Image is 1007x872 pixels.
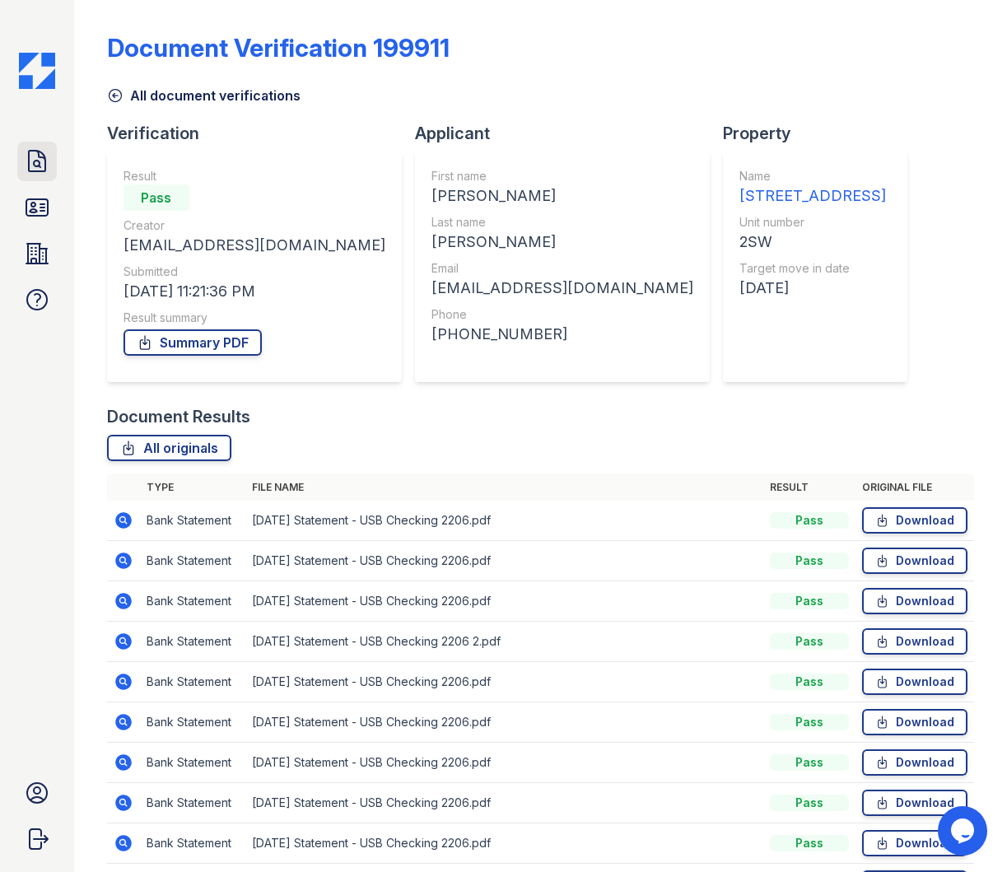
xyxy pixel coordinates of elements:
[245,743,763,783] td: [DATE] Statement - USB Checking 2206.pdf
[124,184,189,211] div: Pass
[739,231,886,254] div: 2SW
[763,474,855,501] th: Result
[431,306,693,323] div: Phone
[19,53,55,89] img: CE_Icon_Blue-c292c112584629df590d857e76928e9f676e5b41ef8f769ba2f05ee15b207248.png
[431,323,693,346] div: [PHONE_NUMBER]
[855,474,974,501] th: Original file
[140,662,245,702] td: Bank Statement
[862,669,967,695] a: Download
[124,310,385,326] div: Result summary
[431,214,693,231] div: Last name
[140,622,245,662] td: Bank Statement
[723,122,921,145] div: Property
[140,743,245,783] td: Bank Statement
[140,474,245,501] th: Type
[107,122,415,145] div: Verification
[862,507,967,534] a: Download
[770,553,849,569] div: Pass
[739,277,886,300] div: [DATE]
[770,633,849,650] div: Pass
[431,168,693,184] div: First name
[107,405,250,428] div: Document Results
[862,830,967,856] a: Download
[245,622,763,662] td: [DATE] Statement - USB Checking 2206 2.pdf
[770,714,849,730] div: Pass
[770,512,849,529] div: Pass
[739,168,886,184] div: Name
[739,168,886,208] a: Name [STREET_ADDRESS]
[431,277,693,300] div: [EMAIL_ADDRESS][DOMAIN_NAME]
[770,754,849,771] div: Pass
[107,86,301,105] a: All document verifications
[245,474,763,501] th: File name
[431,184,693,208] div: [PERSON_NAME]
[862,749,967,776] a: Download
[245,702,763,743] td: [DATE] Statement - USB Checking 2206.pdf
[245,581,763,622] td: [DATE] Statement - USB Checking 2206.pdf
[140,783,245,823] td: Bank Statement
[124,234,385,257] div: [EMAIL_ADDRESS][DOMAIN_NAME]
[245,501,763,541] td: [DATE] Statement - USB Checking 2206.pdf
[140,823,245,864] td: Bank Statement
[862,628,967,655] a: Download
[107,435,231,461] a: All originals
[739,260,886,277] div: Target move in date
[140,501,245,541] td: Bank Statement
[124,168,385,184] div: Result
[862,588,967,614] a: Download
[124,280,385,303] div: [DATE] 11:21:36 PM
[862,790,967,816] a: Download
[140,581,245,622] td: Bank Statement
[770,835,849,851] div: Pass
[770,674,849,690] div: Pass
[938,806,991,856] iframe: chat widget
[245,662,763,702] td: [DATE] Statement - USB Checking 2206.pdf
[124,263,385,280] div: Submitted
[415,122,723,145] div: Applicant
[140,702,245,743] td: Bank Statement
[140,541,245,581] td: Bank Statement
[245,541,763,581] td: [DATE] Statement - USB Checking 2206.pdf
[431,260,693,277] div: Email
[739,184,886,208] div: [STREET_ADDRESS]
[431,231,693,254] div: [PERSON_NAME]
[245,823,763,864] td: [DATE] Statement - USB Checking 2206.pdf
[107,33,450,63] div: Document Verification 199911
[124,329,262,356] a: Summary PDF
[245,783,763,823] td: [DATE] Statement - USB Checking 2206.pdf
[124,217,385,234] div: Creator
[770,795,849,811] div: Pass
[862,548,967,574] a: Download
[862,709,967,735] a: Download
[770,593,849,609] div: Pass
[739,214,886,231] div: Unit number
